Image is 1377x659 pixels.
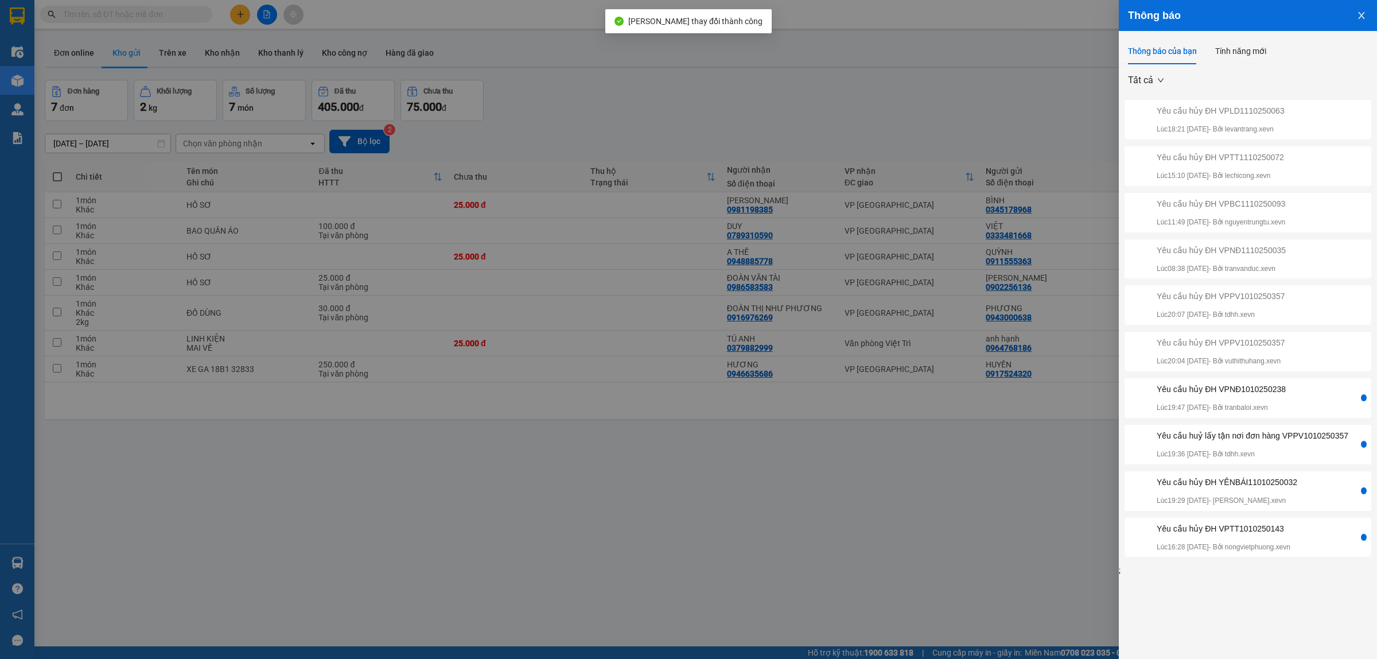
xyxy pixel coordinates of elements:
span: check-circle [614,17,624,26]
div: Yêu cầu hủy ĐH VPTT1110250072 [1157,151,1284,164]
div: Thông báo của bạn [1128,45,1197,57]
div: Yêu cầu huỷ lấy tận nơi đơn hàng VPPV1010250357 [1157,429,1348,442]
p: Lúc 16:28 [DATE] - Bởi nongvietphuong.xevn [1157,542,1290,553]
div: Yêu cầu hủy ĐH VPNĐ1010250238 [1157,383,1286,396]
div: Yêu cầu hủy ĐH VPPV1010250357 [1157,290,1285,303]
div: Tính năng mới [1215,45,1266,57]
div: Yêu cầu hủy ĐH VPTT1010250143 [1157,522,1290,535]
div: Yêu cầu hủy ĐH VPPV1010250357 [1157,336,1285,349]
span: close [1357,11,1366,20]
p: Lúc 11:49 [DATE] - Bởi nguyentrungtu.xevn [1157,217,1285,228]
div: Yêu cầu hủy ĐH YÊNBÁI11010250032 [1157,476,1297,489]
p: Lúc 19:36 [DATE] - Bởi tdhh.xevn [1157,449,1348,460]
p: Lúc 08:38 [DATE] - Bởi tranvanduc.xevn [1157,263,1286,274]
p: Lúc 18:21 [DATE] - Bởi levantrang.xevn [1157,124,1285,135]
div: Thông báo [1128,9,1368,22]
span: Tất cả [1128,72,1164,89]
p: Lúc 15:10 [DATE] - Bởi lechicong.xevn [1157,170,1284,181]
p: Lúc 20:04 [DATE] - Bởi vuthithuhang.xevn [1157,356,1285,367]
div: Yêu cầu hủy ĐH VPNĐ1110250035 [1157,244,1286,257]
p: Lúc 19:47 [DATE] - Bởi tranbaloi.xevn [1157,402,1286,413]
p: Lúc 19:29 [DATE] - [PERSON_NAME].xevn [1157,495,1297,506]
span: [PERSON_NAME] thay đổi thành công [628,17,763,26]
div: ; [1119,64,1377,576]
div: Yêu cầu hủy ĐH VPBC1110250093 [1157,197,1285,210]
div: Yêu cầu hủy ĐH VPLD1110250063 [1157,104,1285,117]
p: Lúc 20:07 [DATE] - Bởi tdhh.xevn [1157,309,1285,320]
